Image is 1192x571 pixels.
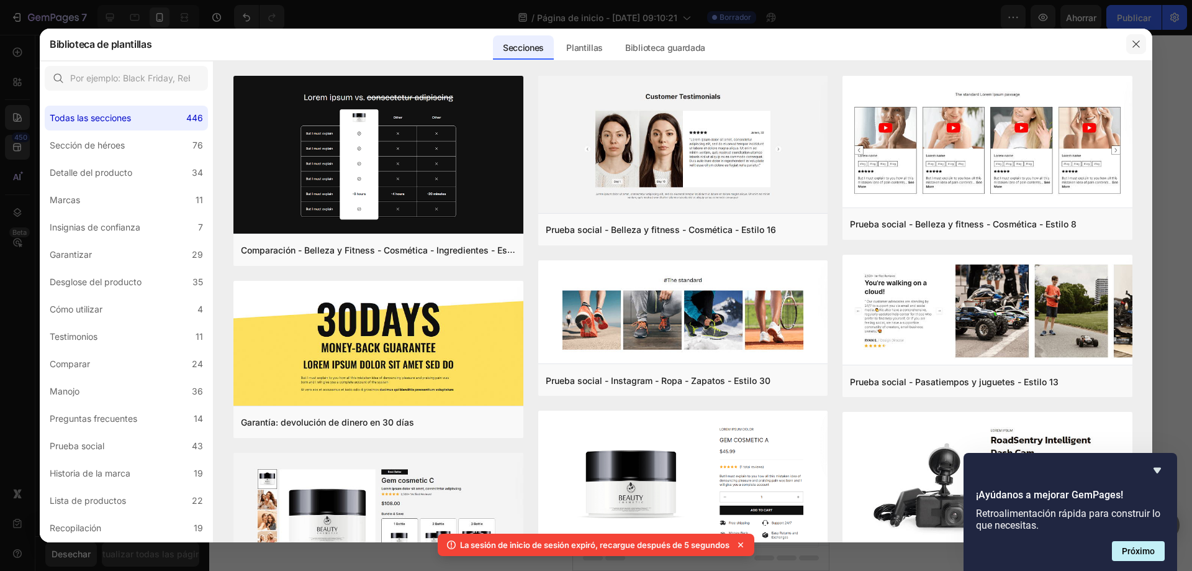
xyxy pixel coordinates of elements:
font: Próximo [1122,546,1155,556]
font: Preguntas frecuentes [50,413,137,424]
font: Insignias de confianza [50,222,140,232]
font: Detalle del producto [50,167,132,178]
font: Todas las secciones [50,112,131,123]
font: Desglose del producto [50,276,142,287]
font: Generar diseño [97,424,160,435]
font: 43 [192,441,203,451]
button: Siguiente pregunta [1112,541,1165,561]
font: Prueba social - Instagram - Ropa - Zapatos - Estilo 30 [546,375,770,386]
font: Historia de la marca [50,468,130,478]
font: 11 [196,194,203,205]
font: Lista de productos [50,495,126,506]
font: 19 [194,523,203,533]
img: sp16.png [538,76,828,216]
font: Prueba social [50,441,104,451]
button: Ocultar encuesta [1150,463,1165,478]
font: Cómo utilizar [50,304,102,314]
font: 36 [192,386,203,396]
font: Marcas [50,194,80,205]
img: c19.png [233,76,523,236]
font: 24 [192,359,203,369]
h2: ¡Ayúdanos a mejorar GemPages! [976,488,1165,503]
font: 7 [198,222,203,232]
font: Garantía: devolución de dinero en 30 días [241,417,414,427]
font: 19 [194,468,203,478]
font: luego arrastra y suelta elementos [68,482,186,491]
font: 76 [192,140,203,150]
img: g30.png [233,281,523,408]
font: Añadir sección [16,354,76,365]
font: 11 [196,331,203,342]
font: 14 [194,413,203,424]
font: Prueba social - Belleza y fitness - Cosmética - Estilo 8 [850,219,1077,230]
font: 34 [192,167,203,178]
font: Biblioteca de plantillas [50,38,151,50]
font: Retroalimentación rápida para construir lo que necesitas. [976,508,1160,531]
font: [PERSON_NAME] [93,382,164,393]
div: ¡Ayúdanos a mejorar GemPages! [976,463,1165,561]
font: ¡Ayúdanos a mejorar GemPages! [976,489,1123,501]
font: 29 [192,249,203,260]
font: Sección de héroes [50,140,125,150]
font: La sesión de inicio de sesión expiró, recargue después de 5 segundos [460,540,729,550]
font: Comparar [50,359,90,369]
img: sp13.png [842,255,1132,367]
font: 446 [186,112,203,123]
font: Añadir sección en blanco [76,467,181,477]
img: sp8.png [842,76,1132,210]
font: Prueba social - Belleza y fitness - Cosmética - Estilo 16 [546,224,776,235]
font: Prueba social - Pasatiempos y juguetes - Estilo 13 [850,377,1059,387]
font: 4 [197,304,203,314]
font: Recopilación [50,523,101,533]
img: sp30.png [538,260,828,367]
font: Plantillas [566,42,603,53]
font: 22 [192,495,203,506]
font: Comparación - Belleza y Fitness - Cosmética - Ingredientes - Estilo 19 [241,244,532,256]
font: Manojo [50,386,79,396]
font: Garantizar [50,249,92,260]
font: Testimonios [50,331,97,342]
font: Secciones [503,42,544,53]
font: 35 [192,276,203,287]
input: Por ejemplo: Black Friday, Rebajas, etc. [45,66,208,91]
font: Biblioteca guardada [625,42,705,53]
font: inspirado por expertos en CRO [73,397,181,406]
font: desde URL o imagen [91,439,163,449]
